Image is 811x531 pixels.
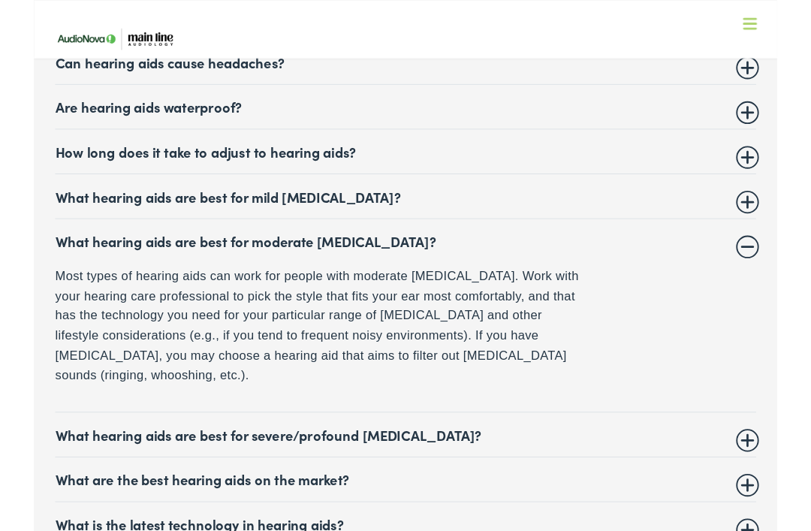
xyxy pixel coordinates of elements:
summary: Are hearing aids waterproof? [23,107,788,125]
summary: How long does it take to adjust to hearing aids? [23,156,788,174]
summary: What hearing aids are best for severe/profound [MEDICAL_DATA]? [23,465,788,483]
summary: What hearing aids are best for moderate [MEDICAL_DATA]? [23,254,788,272]
summary: What hearing aids are best for mild [MEDICAL_DATA]? [23,205,788,223]
p: Most types of hearing aids can work for people with moderate [MEDICAL_DATA]. Work with your heari... [23,291,601,421]
a: What We Offer [28,60,795,107]
summary: Can hearing aids cause headaches? [23,59,788,77]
